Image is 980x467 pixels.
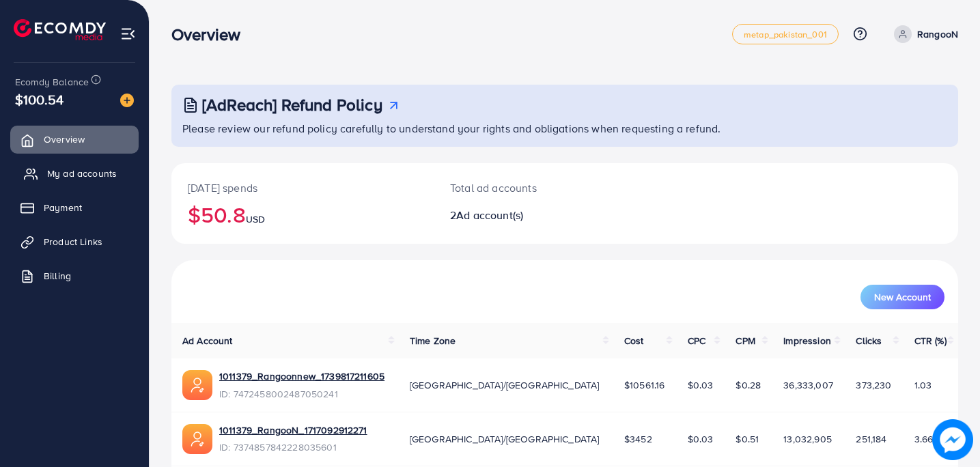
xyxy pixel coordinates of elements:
span: $3452 [624,432,652,446]
span: $100.54 [15,89,64,109]
p: Please review our refund policy carefully to understand your rights and obligations when requesti... [182,120,950,137]
span: $0.28 [736,378,761,392]
a: 1011379_RangooN_1717092912271 [219,423,367,437]
span: New Account [874,292,931,302]
span: 13,032,905 [783,432,832,446]
a: Product Links [10,228,139,255]
span: Impression [783,334,831,348]
span: Product Links [44,235,102,249]
a: Payment [10,194,139,221]
span: Ad Account [182,334,233,348]
h3: [AdReach] Refund Policy [202,95,382,115]
img: menu [120,26,136,42]
span: 3.66 [914,432,934,446]
span: [GEOGRAPHIC_DATA]/[GEOGRAPHIC_DATA] [410,378,600,392]
span: 1.03 [914,378,932,392]
span: Cost [624,334,644,348]
img: logo [14,19,106,40]
span: Overview [44,132,85,146]
a: metap_pakistan_001 [732,24,839,44]
p: RangooN [917,26,958,42]
span: Ecomdy Balance [15,75,89,89]
h2: $50.8 [188,201,417,227]
span: CTR (%) [914,334,947,348]
img: image [120,94,134,107]
a: RangooN [888,25,958,43]
span: 36,333,007 [783,378,833,392]
span: CPM [736,334,755,348]
span: $0.03 [688,432,714,446]
p: [DATE] spends [188,180,417,196]
h3: Overview [171,25,251,44]
span: Clicks [856,334,882,348]
img: image [934,421,970,457]
span: 373,230 [856,378,891,392]
span: CPC [688,334,705,348]
span: [GEOGRAPHIC_DATA]/[GEOGRAPHIC_DATA] [410,432,600,446]
span: ID: 7472458002487050241 [219,387,384,401]
span: 251,184 [856,432,886,446]
img: ic-ads-acc.e4c84228.svg [182,370,212,400]
a: 1011379_Rangoonnew_1739817211605 [219,369,384,383]
p: Total ad accounts [450,180,614,196]
span: $0.51 [736,432,759,446]
a: Overview [10,126,139,153]
h2: 2 [450,209,614,222]
span: USD [246,212,265,226]
img: ic-ads-acc.e4c84228.svg [182,424,212,454]
span: $0.03 [688,378,714,392]
span: Ad account(s) [456,208,523,223]
span: Time Zone [410,334,456,348]
span: Payment [44,201,82,214]
button: New Account [860,285,944,309]
span: Billing [44,269,71,283]
a: Billing [10,262,139,289]
span: metap_pakistan_001 [744,30,827,39]
a: My ad accounts [10,160,139,187]
span: ID: 7374857842228035601 [219,440,367,454]
span: My ad accounts [47,167,117,180]
span: $10561.16 [624,378,664,392]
